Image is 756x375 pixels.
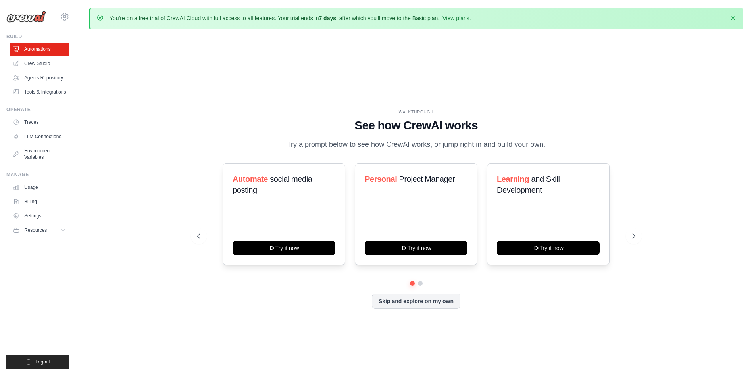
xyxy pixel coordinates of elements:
[372,294,460,309] button: Skip and explore on my own
[197,109,635,115] div: WALKTHROUGH
[233,175,268,183] span: Automate
[233,175,312,194] span: social media posting
[6,11,46,23] img: Logo
[10,57,69,70] a: Crew Studio
[10,71,69,84] a: Agents Repository
[35,359,50,365] span: Logout
[6,106,69,113] div: Operate
[497,175,560,194] span: and Skill Development
[10,195,69,208] a: Billing
[497,241,600,255] button: Try it now
[497,175,529,183] span: Learning
[10,224,69,237] button: Resources
[283,139,550,150] p: Try a prompt below to see how CrewAI works, or jump right in and build your own.
[10,130,69,143] a: LLM Connections
[319,15,336,21] strong: 7 days
[6,355,69,369] button: Logout
[716,337,756,375] iframe: Chat Widget
[197,118,635,133] h1: See how CrewAI works
[24,227,47,233] span: Resources
[10,116,69,129] a: Traces
[10,86,69,98] a: Tools & Integrations
[110,14,471,22] p: You're on a free trial of CrewAI Cloud with full access to all features. Your trial ends in , aft...
[10,210,69,222] a: Settings
[365,241,467,255] button: Try it now
[6,171,69,178] div: Manage
[10,181,69,194] a: Usage
[10,43,69,56] a: Automations
[442,15,469,21] a: View plans
[399,175,455,183] span: Project Manager
[6,33,69,40] div: Build
[365,175,397,183] span: Personal
[233,241,335,255] button: Try it now
[10,144,69,163] a: Environment Variables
